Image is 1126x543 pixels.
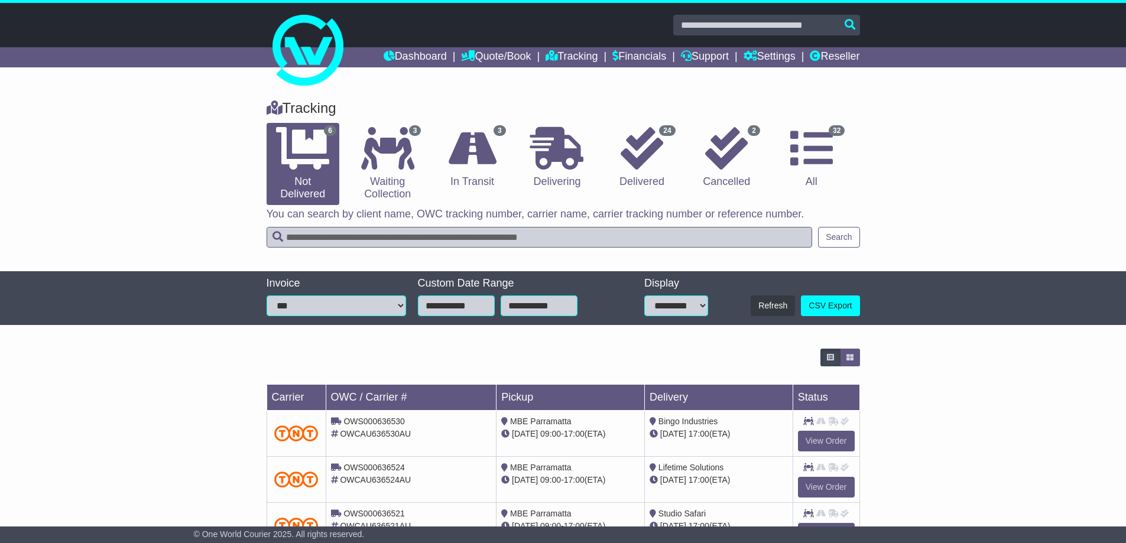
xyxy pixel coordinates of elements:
[510,509,571,518] span: MBE Parramatta
[501,428,640,440] div: - (ETA)
[461,47,531,67] a: Quote/Book
[751,295,795,316] button: Refresh
[612,47,666,67] a: Financials
[660,521,686,531] span: [DATE]
[564,429,585,438] span: 17:00
[681,47,729,67] a: Support
[340,475,411,485] span: OWCAU636524AU
[650,474,788,486] div: (ETA)
[274,472,319,487] img: TNT_Domestic.png
[810,47,859,67] a: Reseller
[343,509,405,518] span: OWS000636521
[521,123,593,193] a: Delivering
[689,521,709,531] span: 17:00
[351,123,424,205] a: 3 Waiting Collection
[650,520,788,532] div: (ETA)
[540,521,561,531] span: 09:00
[605,123,678,193] a: 24 Delivered
[512,475,538,485] span: [DATE]
[660,429,686,438] span: [DATE]
[267,385,326,411] td: Carrier
[267,277,406,290] div: Invoice
[409,125,421,136] span: 3
[798,477,855,498] a: View Order
[512,521,538,531] span: [DATE]
[658,463,724,472] span: Lifetime Solutions
[818,227,859,248] button: Search
[798,431,855,451] a: View Order
[418,277,608,290] div: Custom Date Range
[501,474,640,486] div: - (ETA)
[340,429,411,438] span: OWCAU636530AU
[501,520,640,532] div: - (ETA)
[267,208,860,221] p: You can search by client name, OWC tracking number, carrier name, carrier tracking number or refe...
[274,518,319,534] img: TNT_Domestic.png
[744,47,796,67] a: Settings
[194,529,365,539] span: © One World Courier 2025. All rights reserved.
[384,47,447,67] a: Dashboard
[689,475,709,485] span: 17:00
[340,521,411,531] span: OWCAU636521AU
[644,385,793,411] td: Delivery
[829,125,845,136] span: 32
[274,425,319,441] img: TNT_Domestic.png
[748,125,760,136] span: 2
[658,417,718,426] span: Bingo Industries
[660,475,686,485] span: [DATE]
[564,521,585,531] span: 17:00
[436,123,508,193] a: 3 In Transit
[658,509,706,518] span: Studio Safari
[512,429,538,438] span: [DATE]
[343,463,405,472] span: OWS000636524
[689,429,709,438] span: 17:00
[793,385,859,411] td: Status
[546,47,598,67] a: Tracking
[644,277,708,290] div: Display
[510,417,571,426] span: MBE Parramatta
[564,475,585,485] span: 17:00
[324,125,336,136] span: 6
[497,385,645,411] td: Pickup
[540,429,561,438] span: 09:00
[510,463,571,472] span: MBE Parramatta
[261,100,866,117] div: Tracking
[267,123,339,205] a: 6 Not Delivered
[775,123,848,193] a: 32 All
[801,295,859,316] a: CSV Export
[650,428,788,440] div: (ETA)
[494,125,506,136] span: 3
[326,385,497,411] td: OWC / Carrier #
[540,475,561,485] span: 09:00
[343,417,405,426] span: OWS000636530
[690,123,763,193] a: 2 Cancelled
[659,125,675,136] span: 24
